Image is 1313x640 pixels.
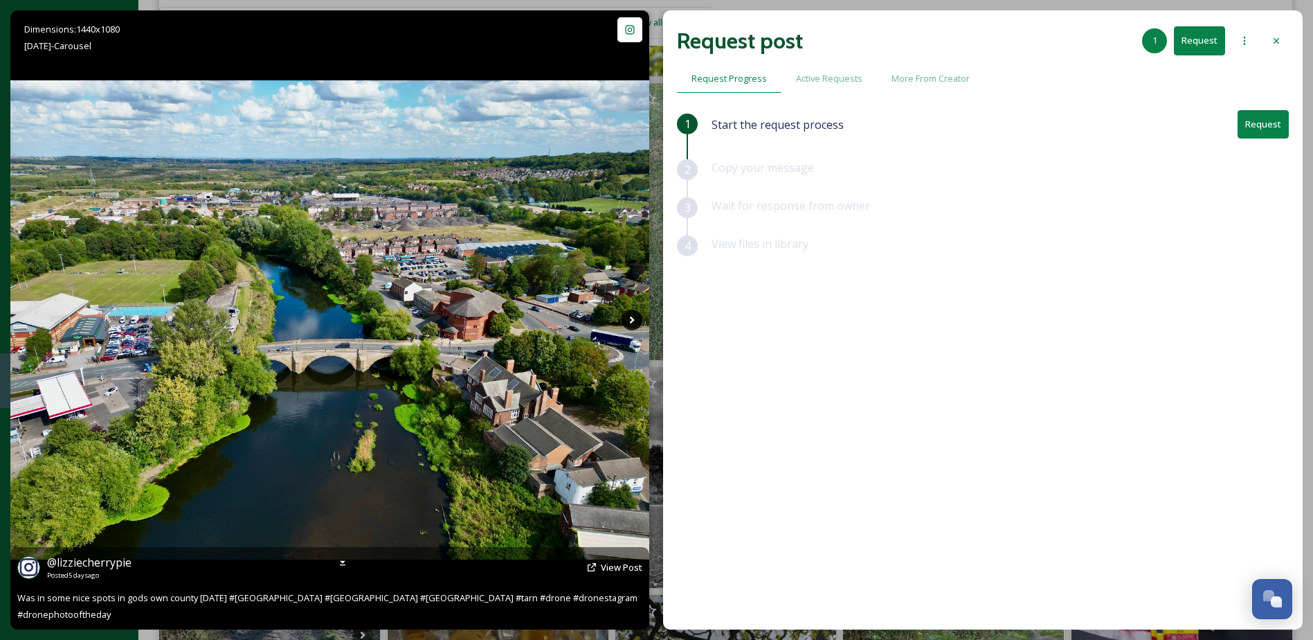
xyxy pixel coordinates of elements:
a: @lizziecherrypie [47,554,132,571]
button: Open Chat [1252,579,1292,619]
span: 1 [1152,34,1157,47]
span: 4 [685,238,691,254]
span: @ lizziecherrypie [47,555,132,570]
h2: Request post [677,24,803,57]
span: More From Creator [891,72,970,85]
span: View files in library [712,236,808,251]
span: Active Requests [796,72,862,85]
a: View Post [601,561,642,574]
span: 2 [685,161,691,178]
span: 3 [685,199,691,216]
span: Wait for response from owner [712,198,870,213]
span: [DATE] - Carousel [24,39,91,52]
span: View Post [601,561,642,574]
span: Start the request process [712,116,844,133]
span: 1 [685,116,691,132]
button: Request [1238,110,1289,139]
img: Was in some nice spots in gods own county yesterday #yorkshire #castleford #barnsley #tarn #drone... [10,80,649,560]
span: Dimensions: 1440 x 1080 [24,23,120,35]
span: Copy your message [712,160,814,175]
span: Posted 5 days ago [47,571,132,580]
span: Request Progress [691,72,767,85]
button: Request [1174,26,1225,55]
span: Was in some nice spots in gods own county [DATE] #[GEOGRAPHIC_DATA] #[GEOGRAPHIC_DATA] #[GEOGRAPH... [17,592,640,621]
